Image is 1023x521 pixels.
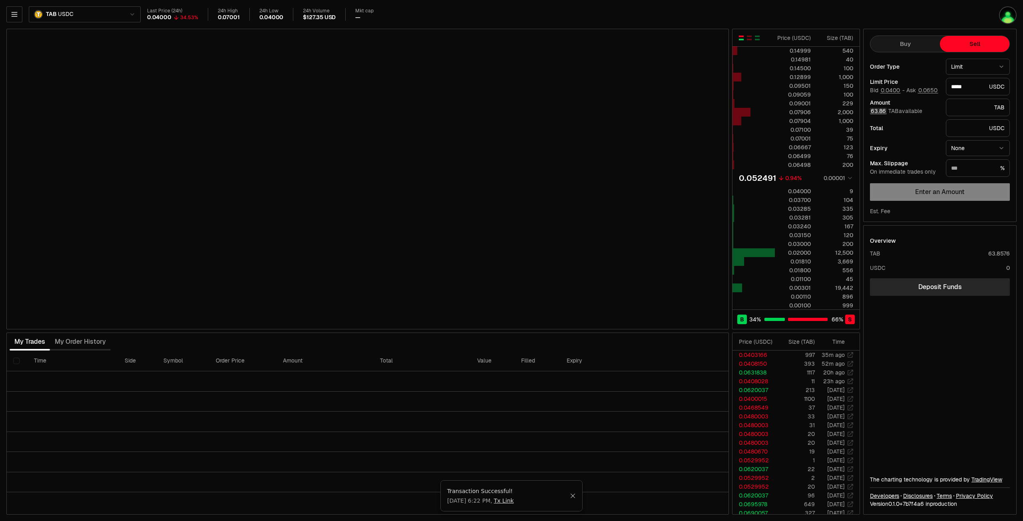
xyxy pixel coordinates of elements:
div: TAB [946,99,1010,116]
div: 0.07906 [775,108,811,116]
div: 0.14981 [775,55,811,63]
div: 1,000 [818,117,853,125]
td: 1117 [778,368,815,377]
a: TradingView [971,476,1002,483]
time: [DATE] [827,404,845,411]
div: Version 0.1.0 + in production [870,500,1010,508]
button: 0.0400 [880,87,901,93]
time: [DATE] [827,395,845,402]
button: My Trades [10,334,50,350]
time: [DATE] [827,448,845,455]
button: Buy [870,36,940,52]
div: 0.07100 [775,126,811,134]
div: 75 [818,135,853,143]
div: 0.06667 [775,143,811,151]
td: 20 [778,438,815,447]
div: 556 [818,266,853,274]
div: 0.01100 [775,275,811,283]
div: 0.03281 [775,214,811,222]
div: $127.35 USD [303,14,336,21]
th: Side [118,351,157,371]
img: llama treasu TAB [1000,7,1016,23]
div: 100 [818,64,853,72]
img: TAB Logo [35,11,42,18]
td: 20 [778,430,815,438]
div: TAB [870,250,880,258]
div: Order Type [870,64,939,69]
div: Overview [870,237,896,245]
time: [DATE] [827,509,845,517]
div: 0.09501 [775,82,811,90]
span: 66 % [832,315,843,323]
div: 76 [818,152,853,160]
time: [DATE] [827,466,845,473]
td: 37 [778,403,815,412]
time: [DATE] [827,474,845,481]
div: 0.04000 [775,187,811,195]
td: 649 [778,500,815,509]
div: 123 [818,143,853,151]
td: 1 [778,456,815,465]
div: 0.04000 [147,14,171,21]
div: 0.09001 [775,99,811,107]
div: Size ( TAB ) [784,338,815,346]
div: 0.03000 [775,240,811,248]
span: USDC [58,11,73,18]
div: 0.03700 [775,196,811,204]
div: Price ( USDC ) [739,338,778,346]
div: 63.8576 [988,250,1010,258]
div: 24h High [218,8,240,14]
div: 100 [818,91,853,99]
button: Show Buy Orders Only [754,35,760,41]
div: 1,000 [818,73,853,81]
div: 0.02000 [775,249,811,257]
div: 999 [818,301,853,309]
button: Sell [940,36,1009,52]
button: 0.00001 [821,173,853,183]
time: [DATE] [827,439,845,446]
td: 0.0400015 [732,394,778,403]
div: 0.12899 [775,73,811,81]
span: Ask [906,87,938,94]
div: 12,500 [818,249,853,257]
td: 0.0529952 [732,482,778,491]
td: 11 [778,377,815,386]
td: 0.0408150 [732,359,778,368]
div: Max. Slippage [870,160,939,166]
div: Transaction Successful! [447,487,570,495]
div: 0.14500 [775,64,811,72]
td: 0.0468549 [732,403,778,412]
div: — [355,14,360,21]
div: 0.00100 [775,301,811,309]
button: 63.86 [870,108,887,114]
div: Limit Price [870,79,939,85]
div: Time [822,338,845,346]
td: 0.0529952 [732,456,778,465]
div: Last Price (24h) [147,8,198,14]
div: 0.01800 [775,266,811,274]
div: 0.09059 [775,91,811,99]
button: Select all [13,358,20,364]
div: Expiry [870,145,939,151]
a: Terms [937,492,952,500]
div: Mkt cap [355,8,374,14]
div: 229 [818,99,853,107]
div: 540 [818,47,853,55]
span: [DATE] 6:22 PM , [447,497,514,505]
div: USDC [946,119,1010,137]
div: 19,442 [818,284,853,292]
div: 34.53% [180,14,198,21]
td: 0.0408028 [732,377,778,386]
div: 39 [818,126,853,134]
th: Time [28,351,118,371]
td: 0.0529952 [732,473,778,482]
a: Developers [870,492,899,500]
td: 0.0480003 [732,421,778,430]
th: Value [471,351,515,371]
time: [DATE] [827,501,845,508]
div: Size ( TAB ) [818,34,853,42]
div: 0.06499 [775,152,811,160]
div: 2,000 [818,108,853,116]
div: 0.04000 [259,14,284,21]
th: Amount [277,351,374,371]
